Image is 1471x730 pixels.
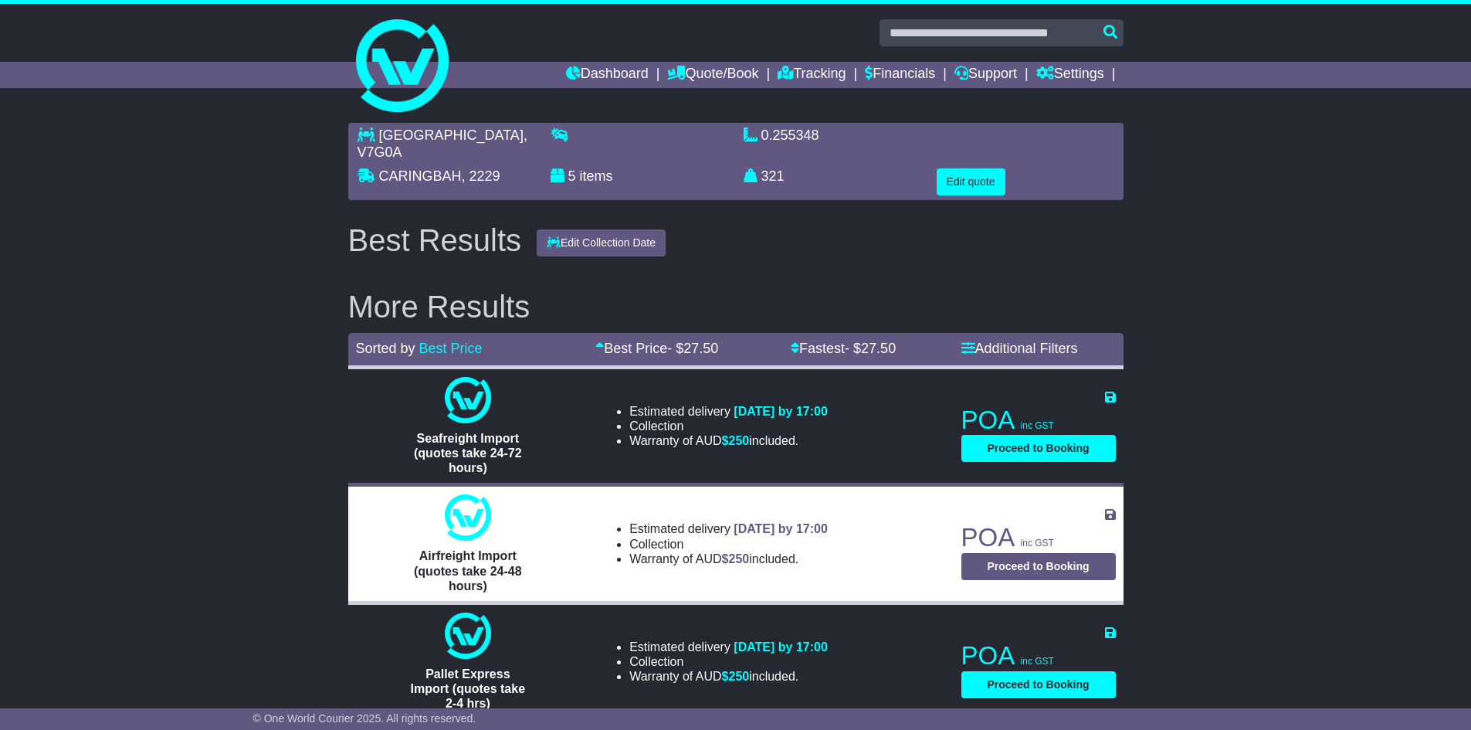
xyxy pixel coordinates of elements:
a: Best Price- $27.50 [595,341,718,356]
li: Estimated delivery [629,640,828,654]
span: $ [722,434,750,447]
a: Settings [1036,62,1104,88]
li: Collection [629,537,828,552]
button: Proceed to Booking [961,435,1116,462]
span: Pallet Express Import (quotes take 2-4 hrs) [411,667,525,710]
span: items [580,168,613,184]
div: Best Results [341,223,530,257]
h2: More Results [348,290,1124,324]
span: 250 [729,670,750,683]
span: 5 [568,168,576,184]
span: Seafreight Import (quotes take 24-72 hours) [414,432,522,474]
span: CARINGBAH [379,168,462,184]
p: POA [961,522,1116,553]
a: Best Price [419,341,483,356]
span: inc GST [1021,420,1054,431]
li: Estimated delivery [629,404,828,419]
a: Financials [865,62,935,88]
span: - $ [667,341,718,356]
span: inc GST [1021,538,1054,548]
span: 27.50 [683,341,718,356]
li: Warranty of AUD included. [629,552,828,566]
li: Collection [629,654,828,669]
span: Sorted by [356,341,415,356]
li: Estimated delivery [629,521,828,536]
a: Quote/Book [667,62,758,88]
img: One World Courier: Seafreight Import (quotes take 24-72 hours) [445,377,491,423]
span: 27.50 [861,341,896,356]
a: Additional Filters [961,341,1078,356]
span: inc GST [1021,656,1054,667]
span: , V7G0A [358,127,527,160]
span: [DATE] by 17:00 [734,405,828,418]
button: Proceed to Booking [961,671,1116,698]
img: One World Courier: Airfreight Import (quotes take 24-48 hours) [445,494,491,541]
span: 250 [729,434,750,447]
li: Collection [629,419,828,433]
button: Edit Collection Date [537,229,666,256]
span: 0.255348 [761,127,819,143]
img: One World Courier: Pallet Express Import (quotes take 2-4 hrs) [445,613,491,659]
span: © One World Courier 2025. All rights reserved. [253,712,476,725]
button: Proceed to Booking [961,553,1116,580]
span: [DATE] by 17:00 [734,522,828,535]
span: 321 [761,168,785,184]
span: $ [722,670,750,683]
a: Fastest- $27.50 [791,341,896,356]
a: Support [954,62,1017,88]
a: Dashboard [566,62,649,88]
p: POA [961,405,1116,436]
span: - $ [845,341,896,356]
button: Edit quote [937,168,1005,195]
span: $ [722,552,750,565]
span: [DATE] by 17:00 [734,640,828,654]
a: Tracking [778,62,846,88]
li: Warranty of AUD included. [629,433,828,448]
span: [GEOGRAPHIC_DATA] [379,127,524,143]
p: POA [961,640,1116,671]
span: Airfreight Import (quotes take 24-48 hours) [414,549,522,592]
span: 250 [729,552,750,565]
span: , 2229 [462,168,500,184]
li: Warranty of AUD included. [629,669,828,684]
